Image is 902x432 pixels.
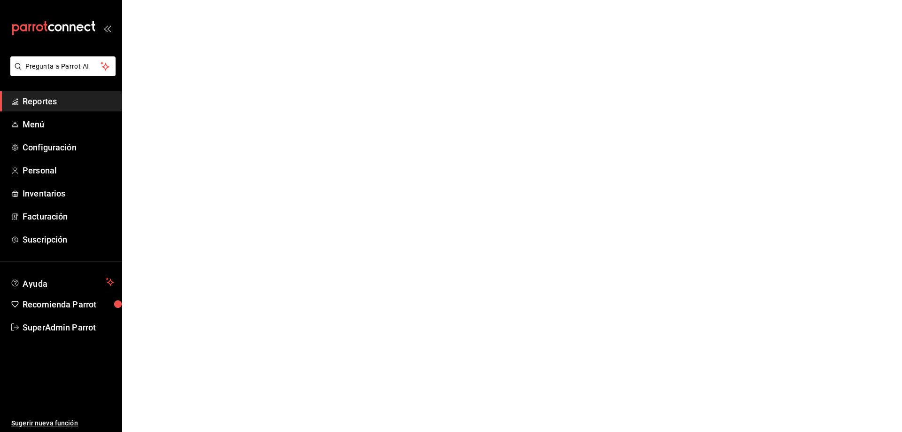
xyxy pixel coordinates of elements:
span: SuperAdmin Parrot [23,321,114,334]
span: Menú [23,118,114,131]
span: Inventarios [23,187,114,200]
span: Recomienda Parrot [23,298,114,311]
span: Pregunta a Parrot AI [25,62,101,71]
span: Configuración [23,141,114,154]
a: Pregunta a Parrot AI [7,68,116,78]
span: Suscripción [23,233,114,246]
button: open_drawer_menu [103,24,111,32]
span: Reportes [23,95,114,108]
span: Sugerir nueva función [11,418,114,428]
span: Facturación [23,210,114,223]
button: Pregunta a Parrot AI [10,56,116,76]
span: Ayuda [23,276,102,288]
span: Personal [23,164,114,177]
